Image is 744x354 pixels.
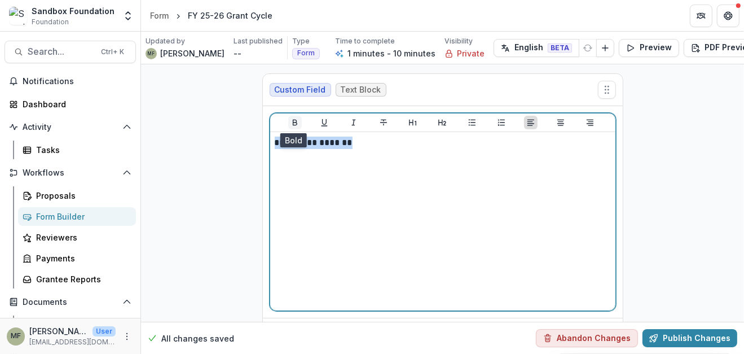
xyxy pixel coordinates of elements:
[18,207,136,226] a: Form Builder
[18,228,136,247] a: Reviewers
[36,190,127,202] div: Proposals
[377,116,390,129] button: Strike
[457,47,485,59] p: Private
[146,7,173,24] a: Form
[5,293,136,311] button: Open Documents
[642,329,737,347] button: Publish Changes
[335,36,395,46] p: Time to complete
[717,5,739,27] button: Get Help
[297,49,315,57] span: Form
[32,5,115,17] div: Sandbox Foundation
[36,231,127,243] div: Reviewers
[36,211,127,222] div: Form Builder
[690,5,712,27] button: Partners
[146,36,185,46] p: Updated by
[444,36,473,46] p: Visibility
[120,5,136,27] button: Open entity switcher
[36,252,127,264] div: Payments
[495,116,508,129] button: Ordered List
[524,116,538,129] button: Align Left
[5,72,136,90] button: Notifications
[292,36,310,46] p: Type
[18,141,136,159] a: Tasks
[120,330,134,343] button: More
[494,39,579,57] button: English BETA
[5,95,136,113] a: Dashboard
[536,329,638,347] button: Abandon Changes
[583,116,597,129] button: Align Right
[341,85,381,95] span: Text Block
[18,316,136,334] a: Document Templates
[347,116,360,129] button: Italicize
[234,36,283,46] p: Last published
[32,17,69,27] span: Foundation
[18,270,136,289] a: Grantee Reports
[275,85,326,95] span: Custom Field
[579,39,597,57] button: Refresh Translation
[598,81,616,99] button: Move field
[36,273,127,285] div: Grantee Reports
[23,123,118,132] span: Activity
[11,333,21,340] div: Melissa Flores
[99,46,126,58] div: Ctrl + K
[435,116,449,129] button: Heading 2
[36,144,127,156] div: Tasks
[28,46,94,57] span: Search...
[288,116,302,129] button: Bold
[23,77,131,86] span: Notifications
[406,116,420,129] button: Heading 1
[93,326,116,336] p: User
[465,116,479,129] button: Bullet List
[150,10,169,21] div: Form
[554,116,567,129] button: Align Center
[188,10,272,21] div: FY 25-26 Grant Cycle
[347,47,435,59] p: 1 minutes - 10 minutes
[148,51,155,56] div: Melissa Flores
[161,333,234,344] p: All changes saved
[234,47,241,59] p: --
[29,325,88,337] p: [PERSON_NAME]
[318,116,331,129] button: Underline
[18,186,136,205] a: Proposals
[619,39,679,57] button: Preview
[18,249,136,268] a: Payments
[5,118,136,136] button: Open Activity
[596,39,614,57] button: Add Language
[23,168,118,178] span: Workflows
[146,7,277,24] nav: breadcrumb
[23,298,118,307] span: Documents
[23,98,127,110] div: Dashboard
[29,337,116,347] p: [EMAIL_ADDRESS][DOMAIN_NAME]
[5,41,136,63] button: Search...
[5,164,136,182] button: Open Workflows
[160,47,224,59] p: [PERSON_NAME]
[9,7,27,25] img: Sandbox Foundation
